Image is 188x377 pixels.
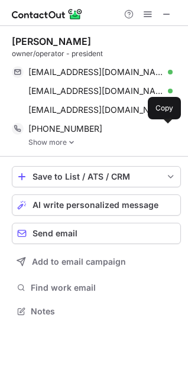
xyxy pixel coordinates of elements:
button: Notes [12,303,181,320]
div: Save to List / ATS / CRM [33,172,160,181]
button: save-profile-one-click [12,166,181,187]
img: - [68,138,75,147]
span: AI write personalized message [33,200,158,210]
a: Show more [28,138,181,147]
div: [PERSON_NAME] [12,35,91,47]
span: Notes [31,306,176,317]
button: Add to email campaign [12,251,181,272]
button: Find work email [12,279,181,296]
img: ContactOut v5.3.10 [12,7,83,21]
span: [EMAIL_ADDRESS][DOMAIN_NAME] [28,86,164,96]
span: Send email [33,229,77,238]
span: [PHONE_NUMBER] [28,123,102,134]
div: owner/operator - president [12,48,181,59]
span: [EMAIL_ADDRESS][DOMAIN_NAME] [28,105,164,115]
span: [EMAIL_ADDRESS][DOMAIN_NAME] [28,67,164,77]
span: Find work email [31,282,176,293]
button: Send email [12,223,181,244]
span: Add to email campaign [32,257,126,266]
button: AI write personalized message [12,194,181,216]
